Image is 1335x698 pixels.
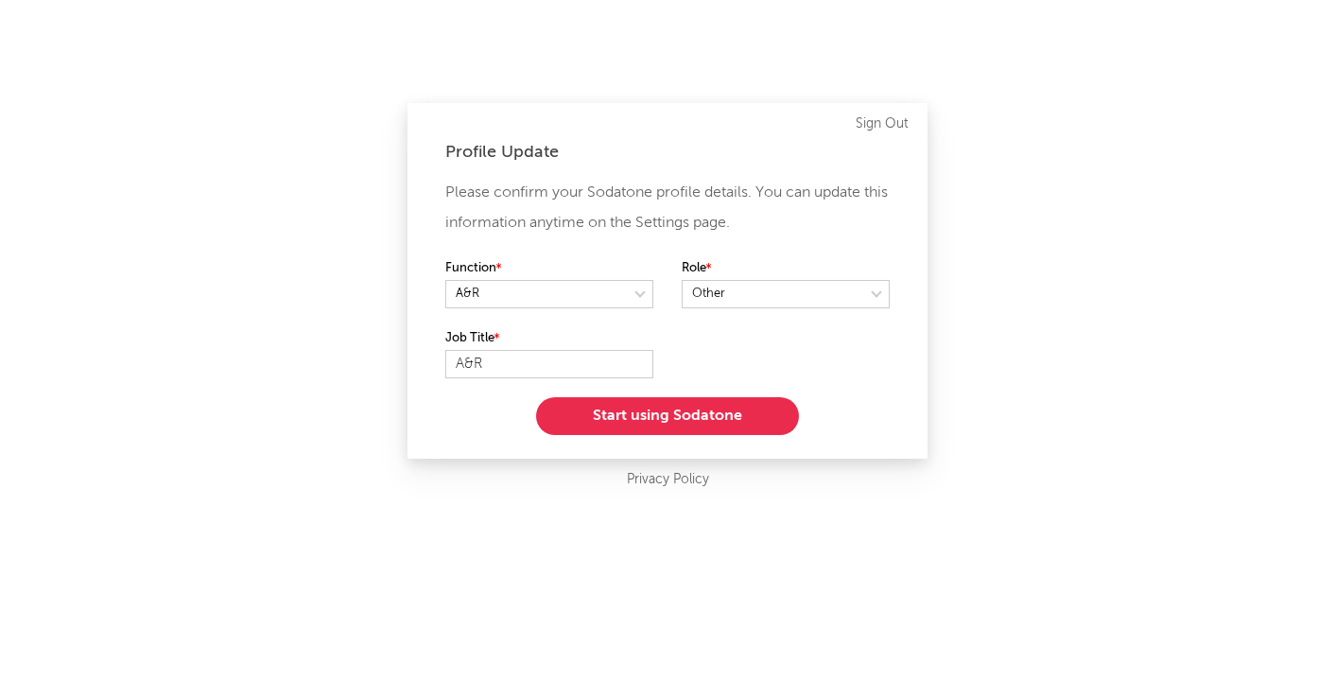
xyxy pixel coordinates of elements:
[445,327,653,350] label: Job Title
[445,257,653,280] label: Function
[536,397,799,435] button: Start using Sodatone
[682,257,890,280] label: Role
[627,468,709,492] a: Privacy Policy
[445,141,890,164] div: Profile Update
[445,178,890,238] p: Please confirm your Sodatone profile details. You can update this information anytime on the Sett...
[856,113,909,135] a: Sign Out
